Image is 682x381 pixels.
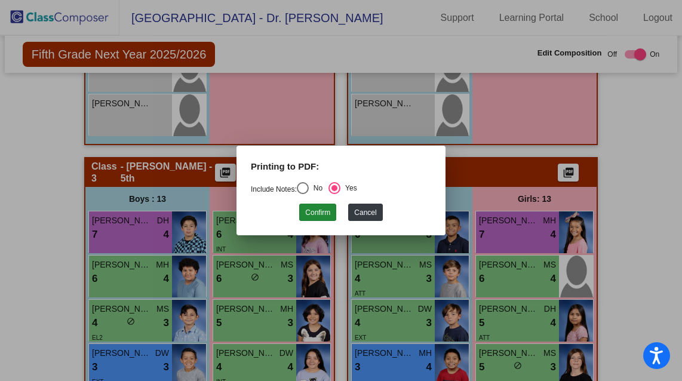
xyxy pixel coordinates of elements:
a: Include Notes: [251,185,297,193]
button: Cancel [348,204,382,221]
div: No [309,183,322,193]
mat-radio-group: Select an option [251,185,357,193]
label: Printing to PDF: [251,160,319,174]
button: Confirm [299,204,336,221]
div: Yes [340,183,357,193]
